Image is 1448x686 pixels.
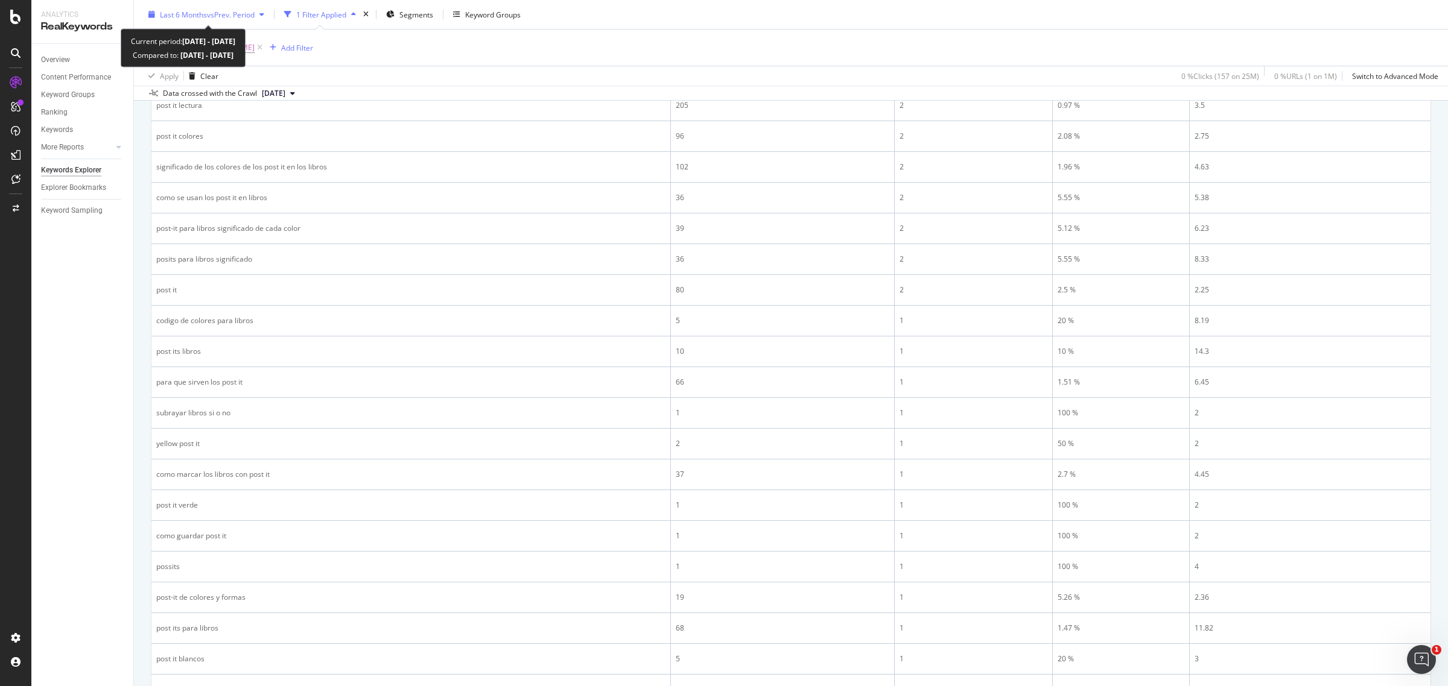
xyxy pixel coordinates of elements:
div: 2 [1195,500,1426,511]
div: 2 [1195,408,1426,418]
div: 2 [1195,438,1426,449]
div: Add Filter [281,42,313,52]
div: Keywords Explorer [41,164,101,177]
a: Keywords Explorer [41,164,125,177]
div: 5.55 % [1058,254,1184,265]
div: Keyword Groups [465,9,521,19]
span: vs Prev. Period [207,9,255,19]
div: 5 [676,315,889,326]
button: Clear [184,66,218,86]
div: post it [156,285,665,295]
div: 10 [676,346,889,357]
div: 3 [1195,653,1426,664]
div: Content Performance [41,71,111,84]
div: 2 [900,162,1047,172]
button: Keyword Groups [448,5,526,24]
a: Explorer Bookmarks [41,181,125,194]
div: 100 % [1058,530,1184,541]
b: [DATE] - [DATE] [179,50,233,60]
div: 11.82 [1195,623,1426,634]
div: post-it para libros significado de cada color [156,223,665,234]
a: Content Performance [41,71,125,84]
span: 1 [1432,645,1441,655]
div: 100 % [1058,561,1184,572]
a: Keyword Groups [41,89,125,101]
div: 80 [676,285,889,295]
div: 2.75 [1195,131,1426,142]
div: 4.63 [1195,162,1426,172]
div: 19 [676,592,889,603]
div: Keywords [41,124,73,136]
div: subrayar libros si o no [156,408,665,418]
div: Keyword Sampling [41,204,103,217]
div: 1 [900,500,1047,511]
div: 1 [900,408,1047,418]
div: 2 [1195,530,1426,541]
div: 205 [676,100,889,111]
span: Segments [399,9,433,19]
div: Apply [160,71,179,81]
div: post its libros [156,346,665,357]
div: 20 % [1058,653,1184,664]
div: 5 [676,653,889,664]
div: 1 [900,469,1047,480]
div: significado de los colores de los post it en los libros [156,162,665,172]
div: 36 [676,254,889,265]
div: 2 [900,285,1047,295]
div: 1 [676,561,889,572]
div: post it lectura [156,100,665,111]
div: Data crossed with the Crawl [163,88,257,99]
a: Keyword Sampling [41,204,125,217]
div: 2 [900,131,1047,142]
div: Analytics [41,10,124,20]
div: 1 [676,500,889,511]
div: 1 [900,315,1047,326]
button: Switch to Advanced Mode [1347,66,1438,86]
div: 96 [676,131,889,142]
div: 50 % [1058,438,1184,449]
button: Apply [144,66,179,86]
div: 68 [676,623,889,634]
div: 5.12 % [1058,223,1184,234]
div: possits [156,561,665,572]
div: Ranking [41,106,68,119]
div: post it blancos [156,653,665,664]
div: RealKeywords [41,20,124,34]
div: 2.25 [1195,285,1426,295]
div: 10 % [1058,346,1184,357]
div: codigo de colores para libros [156,315,665,326]
div: 2 [900,254,1047,265]
a: Keywords [41,124,125,136]
div: 8.33 [1195,254,1426,265]
div: 5.38 [1195,192,1426,203]
div: 6.23 [1195,223,1426,234]
div: 1.47 % [1058,623,1184,634]
div: 37 [676,469,889,480]
div: 1 [900,653,1047,664]
div: 2.7 % [1058,469,1184,480]
div: como guardar post it [156,530,665,541]
div: 39 [676,223,889,234]
div: 1.96 % [1058,162,1184,172]
div: Keyword Groups [41,89,95,101]
span: 2025 Sep. 7th [262,88,285,99]
button: Add Filter [265,40,313,55]
div: 100 % [1058,500,1184,511]
div: Compared to: [133,48,233,62]
div: 1 [676,530,889,541]
iframe: Intercom live chat [1407,645,1436,674]
div: 2.36 [1195,592,1426,603]
div: 2 [900,100,1047,111]
div: 0.97 % [1058,100,1184,111]
div: 1.51 % [1058,377,1184,388]
div: 8.19 [1195,315,1426,326]
div: post it verde [156,500,665,511]
div: post-it de colores y formas [156,592,665,603]
div: 6.45 [1195,377,1426,388]
div: 4 [1195,561,1426,572]
div: 4.45 [1195,469,1426,480]
div: 102 [676,162,889,172]
a: Overview [41,54,125,66]
div: 2 [900,223,1047,234]
button: [DATE] [257,86,300,101]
